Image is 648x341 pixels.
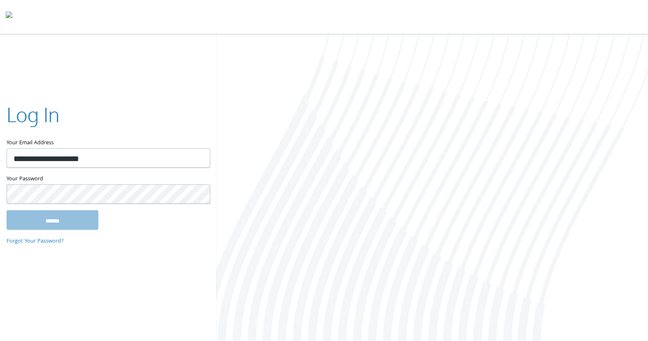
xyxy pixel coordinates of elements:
h2: Log In [7,101,59,128]
img: todyl-logo-dark.svg [6,9,12,25]
label: Your Password [7,174,209,184]
a: Forgot Your Password? [7,237,64,246]
keeper-lock: Open Keeper Popup [194,153,204,163]
keeper-lock: Open Keeper Popup [194,189,204,199]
